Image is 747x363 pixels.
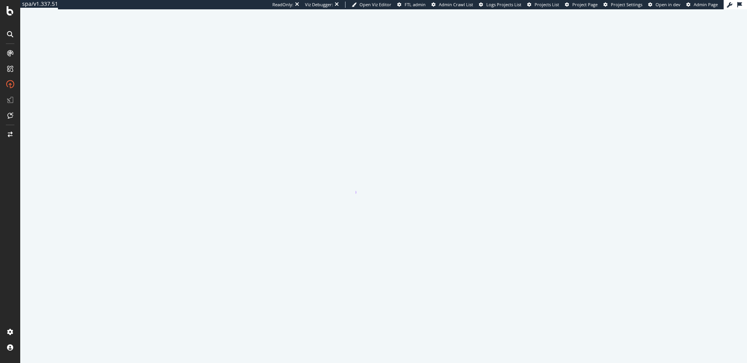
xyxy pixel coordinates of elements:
a: Open in dev [648,2,680,8]
a: Project Settings [603,2,642,8]
a: Logs Projects List [479,2,521,8]
span: Logs Projects List [486,2,521,7]
span: FTL admin [405,2,426,7]
a: Project Page [565,2,598,8]
span: Open in dev [656,2,680,7]
div: ReadOnly: [272,2,293,8]
a: Admin Crawl List [431,2,473,8]
span: Admin Crawl List [439,2,473,7]
a: Admin Page [686,2,718,8]
div: animation [356,166,412,194]
a: Projects List [527,2,559,8]
div: Viz Debugger: [305,2,333,8]
span: Open Viz Editor [359,2,391,7]
span: Project Settings [611,2,642,7]
span: Admin Page [694,2,718,7]
a: Open Viz Editor [352,2,391,8]
span: Project Page [572,2,598,7]
span: Projects List [535,2,559,7]
a: FTL admin [397,2,426,8]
